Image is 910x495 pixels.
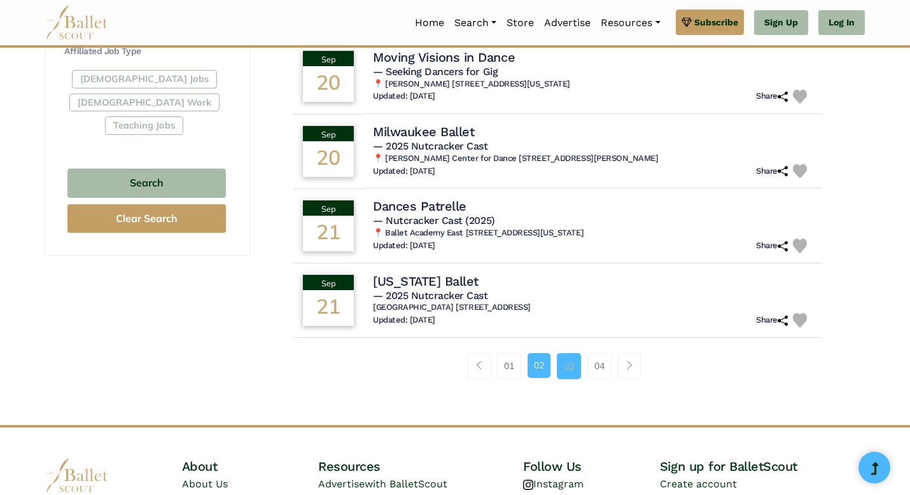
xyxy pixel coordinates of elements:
[754,10,808,36] a: Sign Up
[373,140,487,152] span: — 2025 Nutcracker Cast
[303,216,354,251] div: 21
[539,10,596,36] a: Advertise
[318,478,447,490] a: Advertisewith BalletScout
[373,79,812,90] h6: 📍 [PERSON_NAME] [STREET_ADDRESS][US_STATE]
[373,289,487,302] span: — 2025 Nutcracker Cast
[756,241,788,251] h6: Share
[528,353,550,377] a: 02
[373,273,479,289] h4: [US_STATE] Ballet
[373,315,435,326] h6: Updated: [DATE]
[303,126,354,141] div: Sep
[410,10,449,36] a: Home
[373,198,466,214] h4: Dances Patrelle
[587,353,612,379] a: 04
[497,353,521,379] a: 01
[523,458,660,475] h4: Follow Us
[182,478,228,490] a: About Us
[523,478,584,490] a: Instagram
[660,478,737,490] a: Create account
[373,49,515,66] h4: Moving Visions in Dance
[523,480,533,490] img: instagram logo
[67,169,226,199] button: Search
[373,123,474,140] h4: Milwaukee Ballet
[373,166,435,177] h6: Updated: [DATE]
[303,51,354,66] div: Sep
[756,91,788,102] h6: Share
[303,200,354,216] div: Sep
[373,91,435,102] h6: Updated: [DATE]
[373,153,812,164] h6: 📍 [PERSON_NAME] Center for Dance [STREET_ADDRESS][PERSON_NAME]
[373,214,494,227] span: — Nutcracker Cast (2025)
[501,10,539,36] a: Store
[468,353,648,379] nav: Page navigation example
[373,302,812,313] h6: [GEOGRAPHIC_DATA] [STREET_ADDRESS]
[660,458,865,475] h4: Sign up for BalletScout
[365,478,447,490] span: with BalletScout
[596,10,665,36] a: Resources
[373,228,812,239] h6: 📍 Ballet Academy East [STREET_ADDRESS][US_STATE]
[303,290,354,326] div: 21
[557,353,581,379] a: 03
[756,166,788,177] h6: Share
[676,10,744,35] a: Subscribe
[449,10,501,36] a: Search
[694,15,738,29] span: Subscribe
[45,458,109,493] img: logo
[373,66,498,78] span: — Seeking Dancers for Gig
[67,204,226,233] button: Clear Search
[303,141,354,177] div: 20
[373,241,435,251] h6: Updated: [DATE]
[182,458,319,475] h4: About
[303,66,354,102] div: 20
[818,10,865,36] a: Log In
[318,458,523,475] h4: Resources
[682,15,692,29] img: gem.svg
[756,315,788,326] h6: Share
[64,45,229,58] h4: Affiliated Job Type
[303,275,354,290] div: Sep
